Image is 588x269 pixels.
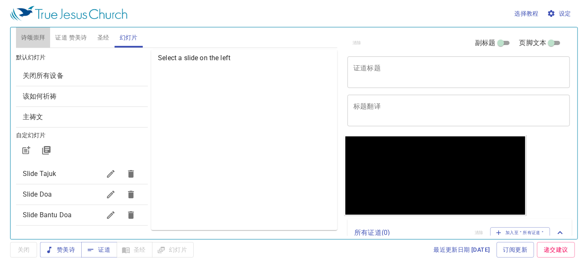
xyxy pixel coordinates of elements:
[496,229,545,237] span: 加入至＂所有证道＂
[23,190,52,198] span: Slide Doa
[344,135,527,216] iframe: from-child
[544,245,568,255] span: 递交建议
[23,232,82,240] span: Slide Pengumuman
[16,86,148,107] div: 该如何祈祷
[158,53,334,63] p: Select a slide on the left
[97,32,110,43] span: 圣经
[16,131,148,140] h6: 自定幻灯片
[519,38,547,48] span: 页脚文本
[511,6,543,21] button: 选择教程
[16,66,148,86] div: 关闭所有设备
[40,242,82,258] button: 赞美诗
[23,211,72,219] span: Slide Bantu Doa
[16,107,148,127] div: 主祷文
[16,53,148,62] h6: 默认幻灯片
[16,184,148,205] div: Slide Doa
[81,242,117,258] button: 证道
[515,8,539,19] span: 选择教程
[545,6,575,21] button: 设定
[497,242,535,258] a: 订阅更新
[16,205,148,225] div: Slide Bantu Doa
[475,38,495,48] span: 副标题
[10,6,127,21] img: True Jesus Church
[23,92,57,100] span: [object Object]
[55,32,87,43] span: 证道 赞美诗
[347,219,572,247] div: 所有证道(0)清除加入至＂所有证道＂
[354,228,468,238] p: 所有证道 ( 0 )
[21,32,45,43] span: 诗颂崇拜
[537,242,575,258] a: 递交建议
[88,245,110,255] span: 证道
[16,226,148,246] div: Slide Pengumuman
[503,245,528,255] span: 订阅更新
[16,164,148,184] div: Slide Tajuk
[47,245,75,255] span: 赞美诗
[23,72,64,80] span: [object Object]
[23,113,43,121] span: [object Object]
[549,8,571,19] span: 设定
[434,245,490,255] span: 最近更新日期 [DATE]
[430,242,494,258] a: 最近更新日期 [DATE]
[490,227,551,238] button: 加入至＂所有证道＂
[120,32,138,43] span: 幻灯片
[23,170,56,178] span: Slide Tajuk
